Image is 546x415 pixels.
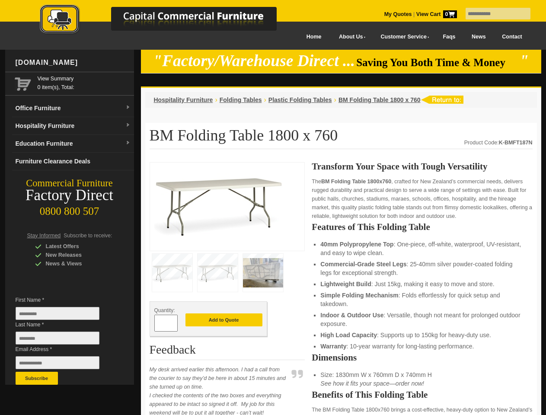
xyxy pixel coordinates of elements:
[16,320,112,329] span: Last Name *
[12,50,134,76] div: [DOMAIN_NAME]
[153,52,355,70] em: "Factory/Warehouse Direct ...
[464,138,533,147] div: Product Code:
[16,356,99,369] input: Email Address *
[320,261,406,268] strong: Commercial-Grade Steel Legs
[5,177,134,189] div: Commercial Furniture
[321,179,391,185] strong: BM Folding Table 1800x760
[185,313,262,326] button: Add to Quote
[27,233,61,239] span: Stay Informed
[16,345,112,354] span: Email Address *
[334,96,336,104] li: ›
[384,11,412,17] a: My Quotes
[320,332,377,338] strong: High Load Capacity
[64,233,112,239] span: Subscribe to receive:
[443,10,457,18] span: 0
[220,96,262,103] a: Folding Tables
[38,74,131,90] span: 0 item(s), Total:
[312,223,532,231] h2: Features of This Folding Table
[494,27,530,47] a: Contact
[150,127,533,149] h1: BM Folding Table 1800 x 760
[371,27,434,47] a: Customer Service
[16,332,99,345] input: Last Name *
[356,57,518,68] span: Saving You Both Time & Money
[312,177,532,220] p: The , crafted for New Zealand’s commercial needs, delivers rugged durability and practical design...
[312,390,532,399] h2: Benefits of This Folding Table
[320,311,524,328] li: : Versatile, though not meant for prolonged outdoor exposure.
[520,52,529,70] em: "
[125,140,131,146] img: dropdown
[463,27,494,47] a: News
[35,242,117,251] div: Latest Offers
[320,260,524,277] li: : 25-40mm silver powder-coated folding legs for exceptional strength.
[35,259,117,268] div: News & Views
[215,96,217,104] li: ›
[12,117,134,135] a: Hospitality Furnituredropdown
[16,4,319,38] a: Capital Commercial Furniture Logo
[320,280,524,288] li: : Just 15kg, making it easy to move and store.
[16,4,319,36] img: Capital Commercial Furniture Logo
[435,27,464,47] a: Faqs
[150,343,305,360] h2: Feedback
[12,99,134,117] a: Office Furnituredropdown
[12,135,134,153] a: Education Furnituredropdown
[312,162,532,171] h2: Transform Your Space with Tough Versatility
[320,240,524,257] li: : One-piece, off-white, waterproof, UV-resistant, and easy to wipe clean.
[38,74,131,83] a: View Summary
[264,96,266,104] li: ›
[154,307,175,313] span: Quantity:
[125,105,131,110] img: dropdown
[320,312,383,319] strong: Indoor & Outdoor Use
[320,342,524,351] li: : 10-year warranty for long-lasting performance.
[320,281,371,287] strong: Lightweight Build
[421,96,463,104] img: return to
[320,292,398,299] strong: Simple Folding Mechanism
[320,380,424,387] em: See how it fits your space—order now!
[338,96,421,103] a: BM Folding Table 1800 x 760
[154,96,213,103] a: Hospitality Furniture
[12,153,134,170] a: Furniture Clearance Deals
[5,189,134,201] div: Factory Direct
[16,307,99,320] input: First Name *
[16,296,112,304] span: First Name *
[154,167,284,244] img: BM Folding Table 1800 x 760
[35,251,117,259] div: New Releases
[320,343,346,350] strong: Warranty
[320,291,524,308] li: : Folds effortlessly for quick setup and takedown.
[320,331,524,339] li: : Supports up to 150kg for heavy-duty use.
[5,201,134,217] div: 0800 800 507
[320,370,524,388] li: Size: 1830mm W x 760mm D x 740mm H
[329,27,371,47] a: About Us
[415,11,457,17] a: View Cart0
[499,140,533,146] strong: K-BMFT187N
[312,353,532,362] h2: Dimensions
[268,96,332,103] a: Plastic Folding Tables
[320,241,393,248] strong: 40mm Polypropylene Top
[16,372,58,385] button: Subscribe
[416,11,457,17] strong: View Cart
[125,123,131,128] img: dropdown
